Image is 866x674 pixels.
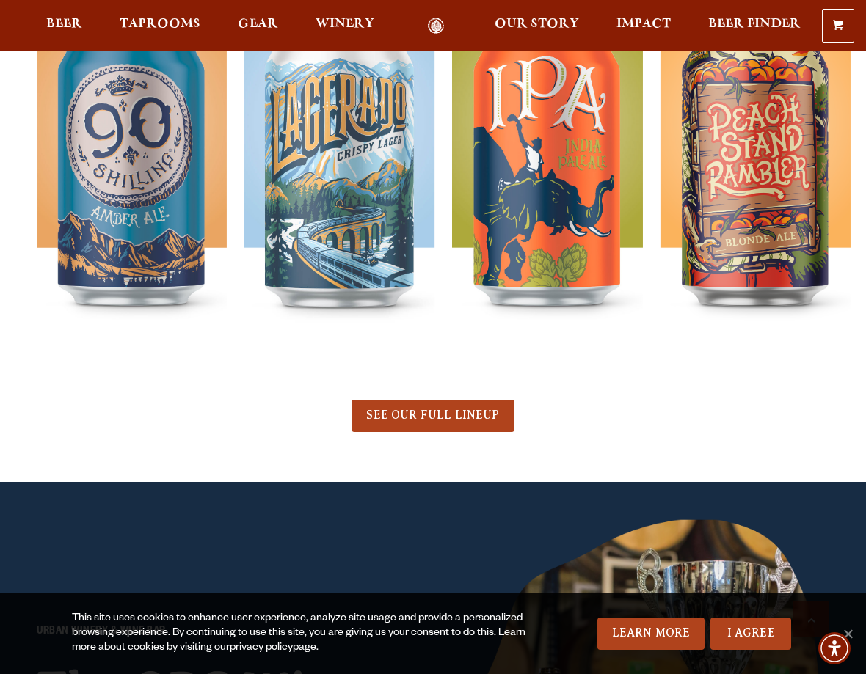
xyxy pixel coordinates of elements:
span: Impact [616,18,671,30]
a: Beer [37,18,92,34]
a: Learn More [597,618,705,650]
a: SEE OUR FULL LINEUP [352,400,514,432]
div: This site uses cookies to enhance user experience, analyze site usage and provide a personalized ... [72,612,547,656]
a: privacy policy [230,642,293,654]
a: Winery [306,18,384,34]
span: Gear [238,18,278,30]
a: Our Story [485,18,589,34]
a: I Agree [710,618,791,650]
a: Impact [607,18,680,34]
span: SEE OUR FULL LINEUP [366,409,499,422]
span: Taprooms [120,18,200,30]
a: Gear [228,18,288,34]
span: Beer [46,18,82,30]
a: Taprooms [110,18,210,34]
span: Beer Finder [708,18,801,30]
a: Odell Home [408,18,463,34]
a: Beer Finder [699,18,810,34]
span: Winery [316,18,374,30]
div: Accessibility Menu [818,632,851,664]
span: Our Story [495,18,579,30]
